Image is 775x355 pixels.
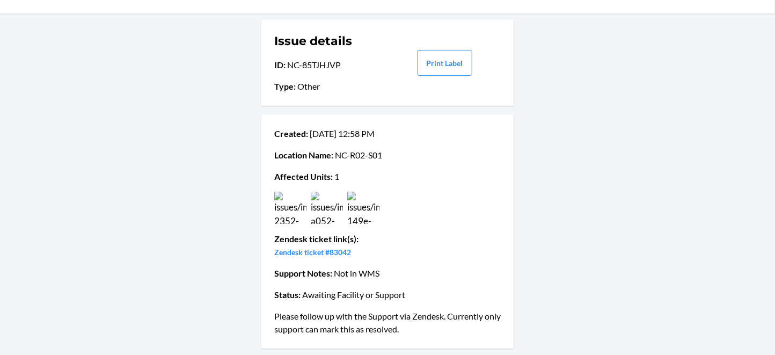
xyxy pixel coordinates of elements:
p: NC-85TJHJVP [274,59,386,71]
a: Zendesk ticket #83042 [274,248,351,257]
span: Location Name : [274,150,333,160]
span: Type : [274,81,296,91]
span: Status : [274,289,301,300]
button: Print Label [418,50,472,76]
p: [DATE] 12:58 PM [274,127,501,140]
span: Affected Units : [274,171,333,182]
h1: Issue details [274,33,386,50]
span: Created : [274,128,308,139]
img: issues/images/a9b0190b-a052-4b9e-bbad-eb0949d174ba.jpg [311,192,343,224]
p: Other [274,80,386,93]
p: Please follow up with the Support via Zendesk. Currently only support can mark this as resolved. [274,310,501,336]
span: Support Notes : [274,268,332,278]
span: Zendesk ticket link(s) : [274,234,359,244]
img: issues/images/06c592a7-2352-4af5-8082-5ff6c5ed4a26.jpg [274,192,306,224]
p: 1 [274,170,501,183]
p: Not in WMS [274,267,501,280]
span: ID : [274,60,286,70]
img: issues/images/765bb6ae-149e-4533-9e5d-80e97f08009d.jpg [347,192,379,224]
p: Awaiting Facility or Support [274,288,501,301]
p: NC-R02-S01 [274,149,501,162]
